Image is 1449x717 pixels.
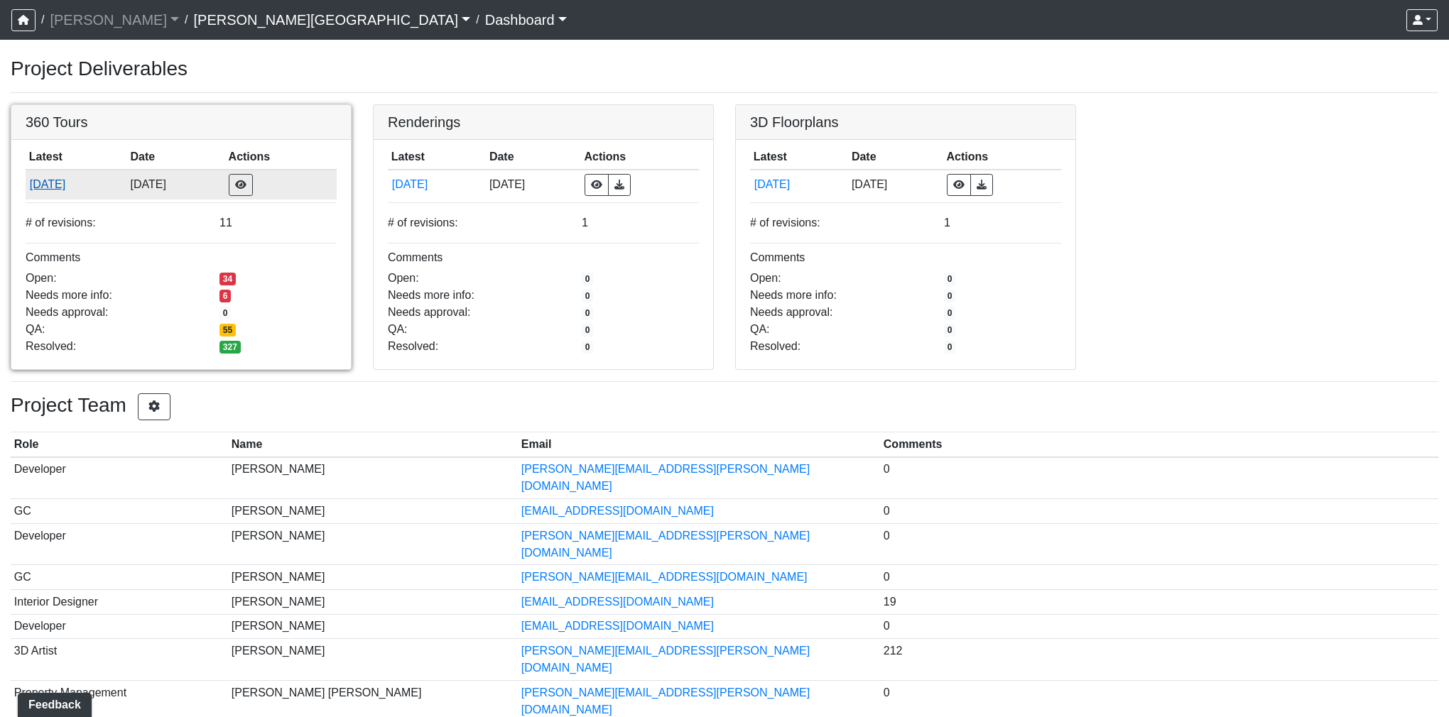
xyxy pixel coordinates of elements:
[179,6,193,34] span: /
[228,457,518,499] td: [PERSON_NAME]
[485,6,567,34] a: Dashboard
[11,499,228,524] td: GC
[521,620,714,632] a: [EMAIL_ADDRESS][DOMAIN_NAME]
[29,175,124,194] button: [DATE]
[228,432,518,457] th: Name
[521,645,810,674] a: [PERSON_NAME][EMAIL_ADDRESS][PERSON_NAME][DOMAIN_NAME]
[11,639,228,681] td: 3D Artist
[521,463,810,492] a: [PERSON_NAME][EMAIL_ADDRESS][PERSON_NAME][DOMAIN_NAME]
[36,6,50,34] span: /
[11,432,228,457] th: Role
[880,639,1438,681] td: 212
[880,457,1438,499] td: 0
[11,457,228,499] td: Developer
[518,432,880,457] th: Email
[521,505,714,517] a: [EMAIL_ADDRESS][DOMAIN_NAME]
[11,393,1438,420] h3: Project Team
[50,6,179,34] a: [PERSON_NAME]
[228,499,518,524] td: [PERSON_NAME]
[470,6,484,34] span: /
[11,589,228,614] td: Interior Designer
[11,57,1438,81] h3: Project Deliverables
[193,6,470,34] a: [PERSON_NAME][GEOGRAPHIC_DATA]
[880,589,1438,614] td: 19
[11,689,94,717] iframe: Ybug feedback widget
[228,565,518,590] td: [PERSON_NAME]
[880,499,1438,524] td: 0
[228,523,518,565] td: [PERSON_NAME]
[228,589,518,614] td: [PERSON_NAME]
[11,565,228,590] td: GC
[880,432,1438,457] th: Comments
[880,614,1438,639] td: 0
[521,686,810,716] a: [PERSON_NAME][EMAIL_ADDRESS][PERSON_NAME][DOMAIN_NAME]
[26,170,127,199] td: sndUuGPsUkcLAeJy7fM1d7
[228,614,518,639] td: [PERSON_NAME]
[880,523,1438,565] td: 0
[521,596,714,608] a: [EMAIL_ADDRESS][DOMAIN_NAME]
[880,565,1438,590] td: 0
[750,170,848,199] td: otViMk1MQurvXFAFx4N9zg
[521,530,810,559] a: [PERSON_NAME][EMAIL_ADDRESS][PERSON_NAME][DOMAIN_NAME]
[391,175,483,194] button: [DATE]
[11,614,228,639] td: Developer
[228,639,518,681] td: [PERSON_NAME]
[388,170,486,199] td: fzcy8kXHbzMa4Uub1XsNdB
[11,523,228,565] td: Developer
[521,571,808,583] a: [PERSON_NAME][EMAIL_ADDRESS][DOMAIN_NAME]
[754,175,845,194] button: [DATE]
